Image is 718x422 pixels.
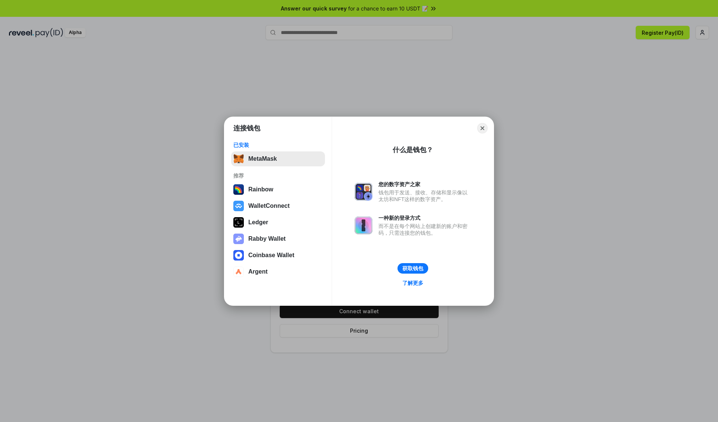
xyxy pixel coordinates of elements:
[398,278,428,288] a: 了解更多
[233,154,244,164] img: svg+xml,%3Csvg%20fill%3D%22none%22%20height%3D%2233%22%20viewBox%3D%220%200%2035%2033%22%20width%...
[231,231,325,246] button: Rabby Wallet
[248,268,268,275] div: Argent
[233,267,244,277] img: svg+xml,%3Csvg%20width%3D%2228%22%20height%3D%2228%22%20viewBox%3D%220%200%2028%2028%22%20fill%3D...
[231,182,325,197] button: Rainbow
[231,264,325,279] button: Argent
[378,223,471,236] div: 而不是在每个网站上创建新的账户和密码，只需连接您的钱包。
[233,234,244,244] img: svg+xml,%3Csvg%20xmlns%3D%22http%3A%2F%2Fwww.w3.org%2F2000%2Fsvg%22%20fill%3D%22none%22%20viewBox...
[402,280,423,286] div: 了解更多
[248,155,277,162] div: MetaMask
[233,124,260,133] h1: 连接钱包
[231,248,325,263] button: Coinbase Wallet
[233,201,244,211] img: svg+xml,%3Csvg%20width%3D%2228%22%20height%3D%2228%22%20viewBox%3D%220%200%2028%2028%22%20fill%3D...
[378,181,471,188] div: 您的数字资产之家
[355,183,372,201] img: svg+xml,%3Csvg%20xmlns%3D%22http%3A%2F%2Fwww.w3.org%2F2000%2Fsvg%22%20fill%3D%22none%22%20viewBox...
[233,217,244,228] img: svg+xml,%3Csvg%20xmlns%3D%22http%3A%2F%2Fwww.w3.org%2F2000%2Fsvg%22%20width%3D%2228%22%20height%3...
[248,235,286,242] div: Rabby Wallet
[393,145,433,154] div: 什么是钱包？
[233,184,244,195] img: svg+xml,%3Csvg%20width%3D%22120%22%20height%3D%22120%22%20viewBox%3D%220%200%20120%20120%22%20fil...
[248,203,290,209] div: WalletConnect
[231,198,325,213] button: WalletConnect
[477,123,488,133] button: Close
[355,216,372,234] img: svg+xml,%3Csvg%20xmlns%3D%22http%3A%2F%2Fwww.w3.org%2F2000%2Fsvg%22%20fill%3D%22none%22%20viewBox...
[378,215,471,221] div: 一种新的登录方式
[231,151,325,166] button: MetaMask
[248,219,268,226] div: Ledger
[378,189,471,203] div: 钱包用于发送、接收、存储和显示像以太坊和NFT这样的数字资产。
[233,172,323,179] div: 推荐
[233,142,323,148] div: 已安装
[231,215,325,230] button: Ledger
[402,265,423,272] div: 获取钱包
[248,252,294,259] div: Coinbase Wallet
[398,263,428,274] button: 获取钱包
[233,250,244,261] img: svg+xml,%3Csvg%20width%3D%2228%22%20height%3D%2228%22%20viewBox%3D%220%200%2028%2028%22%20fill%3D...
[248,186,273,193] div: Rainbow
